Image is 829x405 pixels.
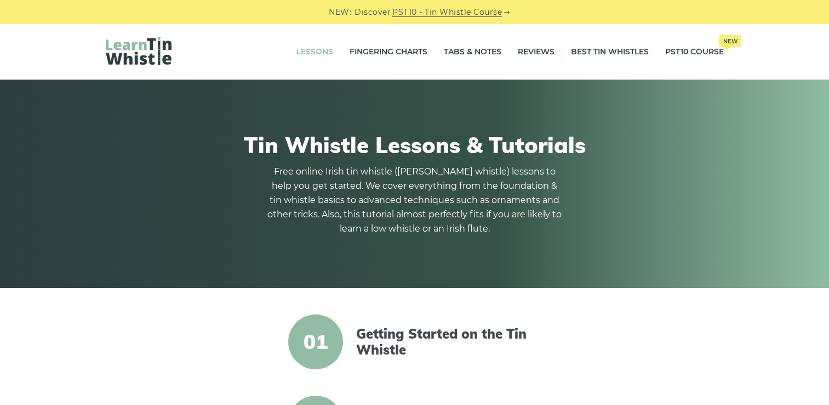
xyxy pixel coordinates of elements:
[518,38,554,66] a: Reviews
[719,35,741,47] span: New
[267,165,563,236] p: Free online Irish tin whistle ([PERSON_NAME] whistle) lessons to help you get started. We cover e...
[571,38,649,66] a: Best Tin Whistles
[106,37,171,65] img: LearnTinWhistle.com
[106,132,724,158] h1: Tin Whistle Lessons & Tutorials
[665,38,724,66] a: PST10 CourseNew
[296,38,333,66] a: Lessons
[356,326,545,358] a: Getting Started on the Tin Whistle
[350,38,427,66] a: Fingering Charts
[444,38,501,66] a: Tabs & Notes
[288,314,343,369] span: 01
